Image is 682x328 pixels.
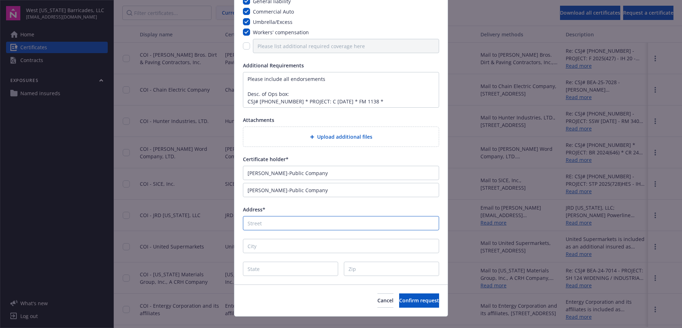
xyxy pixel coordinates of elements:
span: Umbrella/Excess [253,19,292,25]
div: Upload additional files [243,127,439,147]
span: Upload additional files [317,133,372,140]
span: Address* [243,206,265,213]
span: Cancel [377,297,393,304]
button: Cancel [377,293,393,308]
span: Additional Requirements [243,62,304,69]
input: Name line 1 [243,166,439,180]
textarea: Please include all endorsements Desc. of Ops box: CSJ# [PHONE_NUMBER] * PROJECT: C [DATE] * FM 11... [243,72,439,108]
input: Please list additional required coverage here [253,39,439,53]
span: Commercial Auto [253,8,294,15]
input: Street [243,216,439,230]
span: Workers' compensation [253,29,309,36]
button: Confirm request [399,293,439,308]
span: Attachments [243,117,274,123]
input: State [243,262,338,276]
span: Certificate holder* [243,156,289,163]
input: Name line 2 [243,183,439,197]
input: City [243,239,439,253]
input: Zip [344,262,439,276]
span: Confirm request [399,297,439,304]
